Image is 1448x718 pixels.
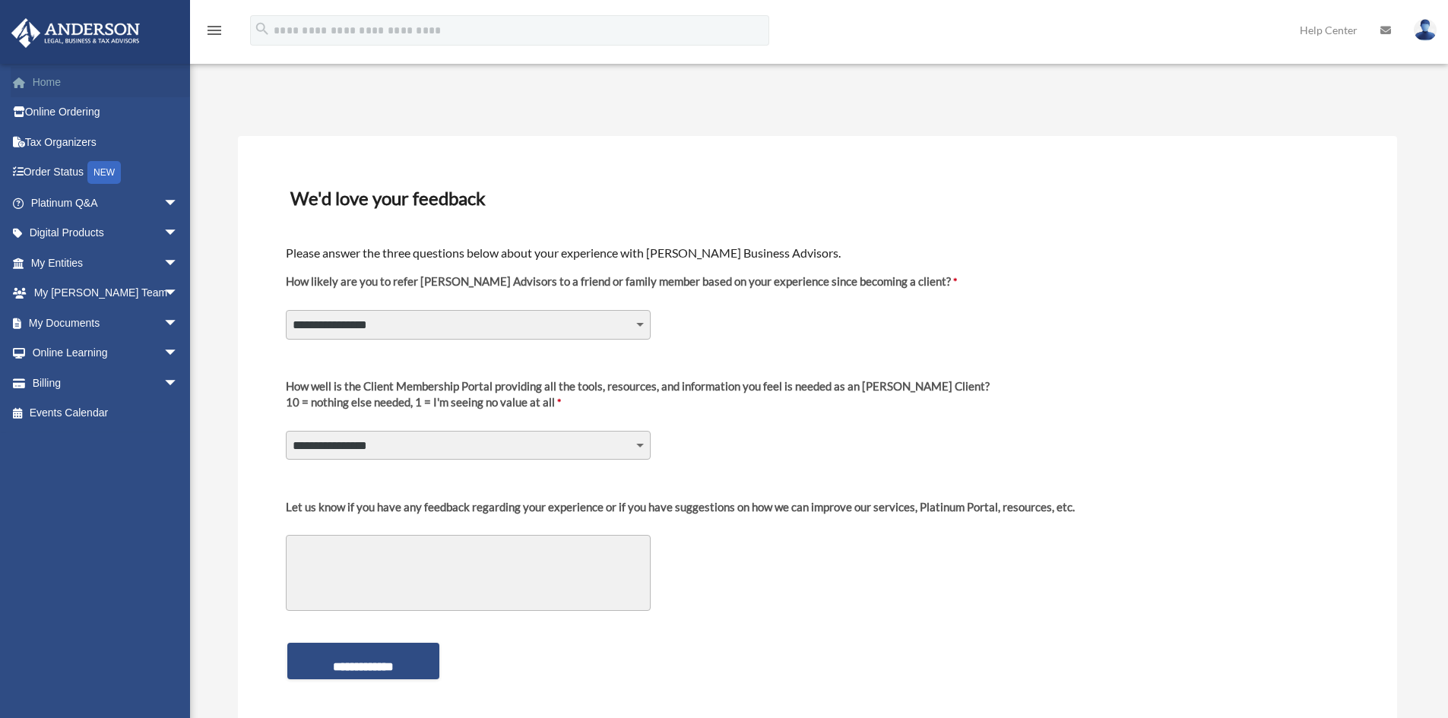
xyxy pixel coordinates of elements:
[286,378,990,394] div: How well is the Client Membership Portal providing all the tools, resources, and information you ...
[163,278,194,309] span: arrow_drop_down
[11,368,201,398] a: Billingarrow_drop_down
[254,21,271,37] i: search
[286,378,990,422] label: 10 = nothing else needed, 1 = I'm seeing no value at all
[286,245,1349,261] h4: Please answer the three questions below about your experience with [PERSON_NAME] Business Advisors.
[286,499,1075,515] div: Let us know if you have any feedback regarding your experience or if you have suggestions on how ...
[11,218,201,248] a: Digital Productsarrow_drop_down
[11,188,201,218] a: Platinum Q&Aarrow_drop_down
[11,157,201,188] a: Order StatusNEW
[163,188,194,219] span: arrow_drop_down
[11,278,201,308] a: My [PERSON_NAME] Teamarrow_drop_down
[11,97,201,128] a: Online Ordering
[11,308,201,338] a: My Documentsarrow_drop_down
[11,398,201,429] a: Events Calendar
[11,67,201,97] a: Home
[11,338,201,368] a: Online Learningarrow_drop_down
[205,27,223,40] a: menu
[286,274,957,302] label: How likely are you to refer [PERSON_NAME] Advisors to a friend or family member based on your exp...
[205,21,223,40] i: menu
[163,218,194,249] span: arrow_drop_down
[1414,19,1437,41] img: User Pic
[284,182,1351,214] h3: We'd love your feedback
[11,248,201,278] a: My Entitiesarrow_drop_down
[163,248,194,279] span: arrow_drop_down
[163,368,194,399] span: arrow_drop_down
[163,308,194,339] span: arrow_drop_down
[163,338,194,369] span: arrow_drop_down
[87,161,121,184] div: NEW
[7,18,144,48] img: Anderson Advisors Platinum Portal
[11,127,201,157] a: Tax Organizers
